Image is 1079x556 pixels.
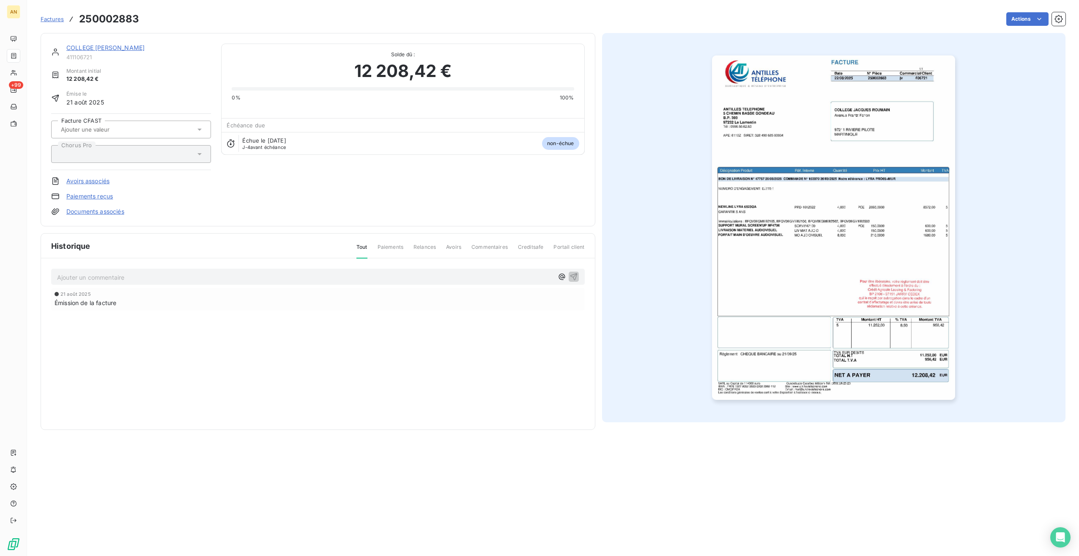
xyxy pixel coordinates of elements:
span: non-échue [542,137,579,150]
span: 100% [560,94,574,102]
span: 411106721 [66,54,211,61]
div: Open Intercom Messenger [1050,527,1071,548]
span: Factures [41,16,64,22]
span: avant échéance [242,145,286,150]
img: Logo LeanPay [7,537,20,551]
span: Avoirs [446,243,461,258]
a: Paiements reçus [66,192,113,201]
span: Solde dû : [232,51,574,58]
span: Émission de la facture [55,298,116,307]
span: 21 août 2025 [60,292,91,297]
a: COLLEGE [PERSON_NAME] [66,44,145,51]
span: Paiements [378,243,403,258]
span: 12 208,42 € [354,58,452,84]
span: Tout [356,243,367,259]
span: Portail client [553,243,584,258]
span: Creditsafe [518,243,544,258]
span: Échue le [DATE] [242,137,286,144]
span: 21 août 2025 [66,98,104,107]
a: Factures [41,15,64,23]
img: invoice_thumbnail [712,55,955,400]
button: Actions [1006,12,1049,26]
span: Commentaires [471,243,508,258]
span: 12 208,42 € [66,75,101,83]
div: AN [7,5,20,19]
span: Montant initial [66,67,101,75]
h3: 250002883 [79,11,139,27]
span: Échéance due [227,122,265,129]
span: Émise le [66,90,104,98]
a: Avoirs associés [66,177,110,185]
input: Ajouter une valeur [60,126,145,133]
span: Relances [414,243,436,258]
a: Documents associés [66,207,124,216]
span: 0% [232,94,240,102]
span: J-4 [242,144,250,150]
span: +99 [9,81,23,89]
span: Historique [51,240,90,252]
